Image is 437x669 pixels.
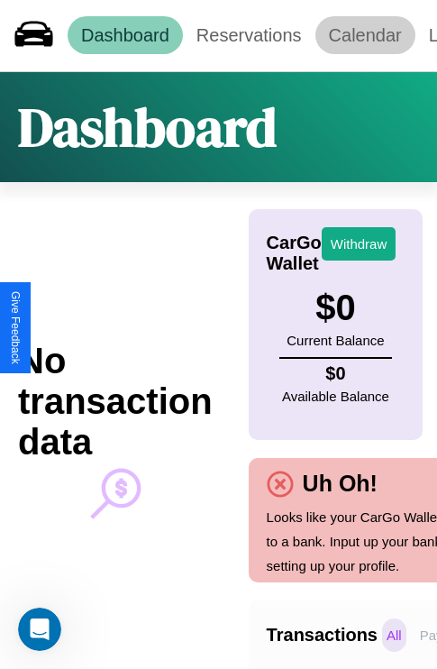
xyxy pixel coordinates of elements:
[9,291,22,364] div: Give Feedback
[282,363,389,384] h4: $ 0
[382,619,406,652] p: All
[315,16,415,54] a: Calendar
[18,90,277,164] h1: Dashboard
[287,288,384,328] h3: $ 0
[322,227,396,261] button: Withdraw
[18,608,61,651] iframe: Intercom live chat
[287,328,384,353] p: Current Balance
[68,16,183,54] a: Dashboard
[282,384,389,408] p: Available Balance
[183,16,315,54] a: Reservations
[267,233,322,274] h4: CarGo Wallet
[18,341,213,463] h2: No transaction data
[294,471,387,497] h4: Uh Oh!
[267,625,378,646] h4: Transactions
